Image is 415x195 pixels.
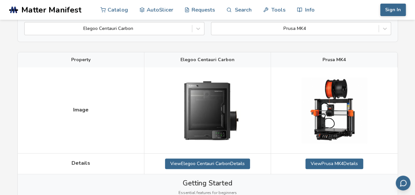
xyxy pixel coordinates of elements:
img: Elegoo Centauri Carbon [175,72,240,148]
button: Sign In [380,4,406,16]
a: ViewPrusa MK4Details [305,158,363,169]
button: Send feedback via email [396,176,410,190]
a: ViewElegoo Centauri CarbonDetails [165,158,250,169]
img: Prusa MK4 [301,78,367,143]
span: Matter Manifest [21,5,81,14]
span: Prusa MK4 [322,57,346,62]
span: Details [72,160,90,166]
span: Elegoo Centauri Carbon [180,57,235,62]
span: Image [73,107,89,113]
input: Elegoo Centauri Carbon [28,26,29,31]
input: Prusa MK4 [215,26,216,31]
span: Getting Started [183,179,232,187]
span: Property [71,57,91,62]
